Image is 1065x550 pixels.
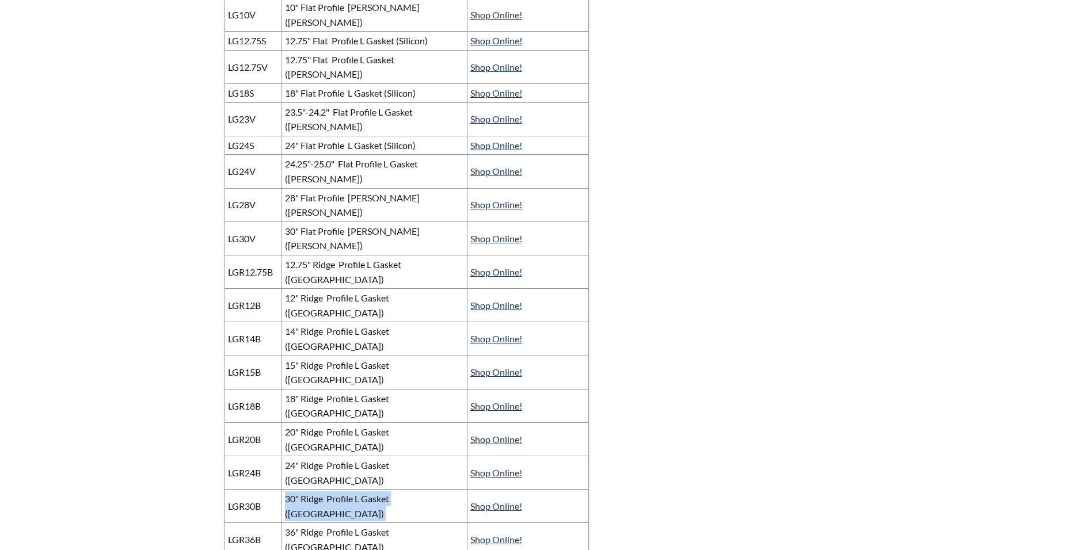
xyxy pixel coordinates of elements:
[282,490,467,523] td: 30" Ridge Profile L Gasket ([GEOGRAPHIC_DATA])
[282,50,467,83] td: 12.75" Flat Profile L Gasket ([PERSON_NAME])
[282,322,467,356] td: 14" Ridge Profile L Gasket ([GEOGRAPHIC_DATA])
[225,102,282,136] td: LG23V
[470,233,522,244] a: Shop Online!
[470,333,522,344] a: Shop Online!
[282,84,467,103] td: 18" Flat Profile L Gasket (Silicon)
[282,188,467,221] td: 28" Flat Profile [PERSON_NAME] ([PERSON_NAME])
[470,266,522,277] a: Shop Online!
[470,467,522,478] a: Shop Online!
[282,102,467,136] td: 23.5"-24.2" Flat Profile L Gasket ([PERSON_NAME])
[282,389,467,422] td: 18" Ridge Profile L Gasket ([GEOGRAPHIC_DATA])
[225,136,282,155] td: LG24S
[282,356,467,389] td: 15" Ridge Profile L Gasket ([GEOGRAPHIC_DATA])
[470,113,522,124] a: Shop Online!
[225,221,282,255] td: LG30V
[225,456,282,490] td: LGR24B
[470,87,522,98] a: Shop Online!
[470,62,522,72] a: Shop Online!
[470,300,522,311] a: Shop Online!
[282,456,467,490] td: 24" Ridge Profile L Gasket ([GEOGRAPHIC_DATA])
[470,434,522,445] a: Shop Online!
[225,356,282,389] td: LGR15B
[470,366,522,377] a: Shop Online!
[282,289,467,322] td: 12" Ridge Profile L Gasket ([GEOGRAPHIC_DATA])
[282,32,467,51] td: 12.75" Flat Profile L Gasket (Silicon)
[470,35,522,46] a: Shop Online!
[282,155,467,188] td: 24.25"-25.0" Flat Profile L Gasket ([PERSON_NAME])
[225,490,282,523] td: LGR30B
[282,221,467,255] td: 30" Flat Profile [PERSON_NAME] ([PERSON_NAME])
[282,422,467,456] td: 20" Ridge Profile L Gasket ([GEOGRAPHIC_DATA])
[225,255,282,288] td: LGR12.75B
[470,199,522,210] a: Shop Online!
[225,289,282,322] td: LGR12B
[225,32,282,51] td: LG12.75S
[225,84,282,103] td: LG18S
[470,400,522,411] a: Shop Online!
[470,501,522,511] a: Shop Online!
[282,255,467,288] td: 12.75" Ridge Profile L Gasket ([GEOGRAPHIC_DATA])
[470,9,522,20] a: Shop Online!
[225,50,282,83] td: LG12.75V
[225,389,282,422] td: LGR18B
[470,166,522,177] a: Shop Online!
[470,534,522,545] a: Shop Online!
[225,322,282,356] td: LGR14B
[282,136,467,155] td: 24" Flat Profile L Gasket (Silicon)
[225,188,282,221] td: LG28V
[225,155,282,188] td: LG24V
[470,140,522,151] a: Shop Online!
[225,422,282,456] td: LGR20B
